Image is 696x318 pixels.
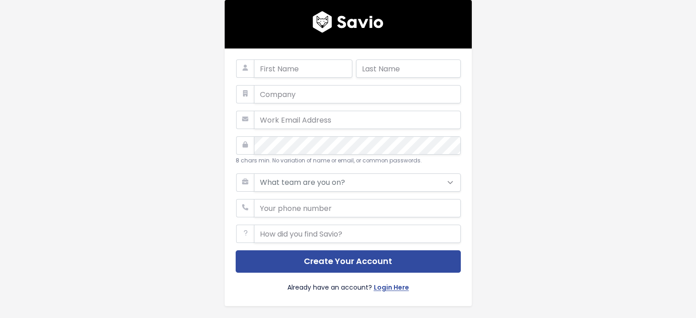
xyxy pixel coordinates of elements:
[254,59,352,78] input: First Name
[254,225,461,243] input: How did you find Savio?
[374,282,409,295] a: Login Here
[236,157,422,164] small: 8 chars min. No variation of name or email, or common passwords.
[254,111,461,129] input: Work Email Address
[236,273,461,295] div: Already have an account?
[356,59,461,78] input: Last Name
[254,85,461,103] input: Company
[236,250,461,273] button: Create Your Account
[313,11,383,33] img: logo600x187.a314fd40982d.png
[254,199,461,217] input: Your phone number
